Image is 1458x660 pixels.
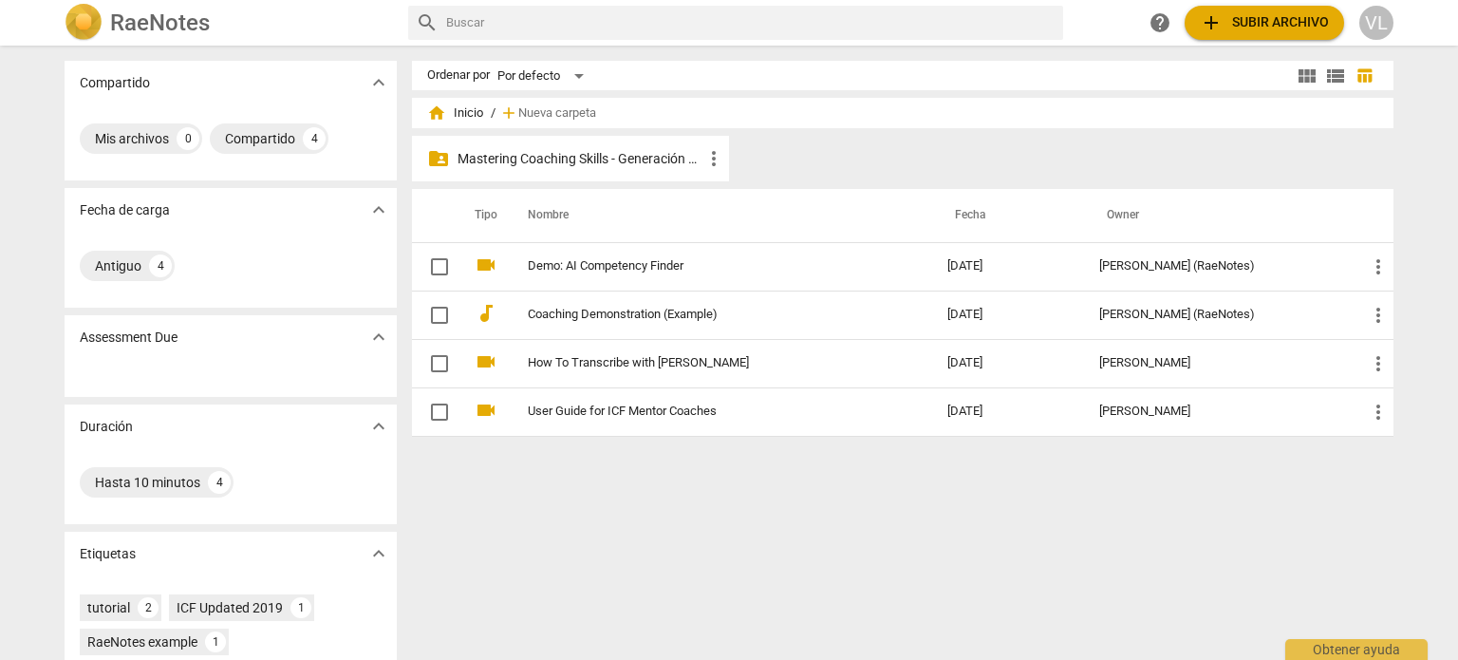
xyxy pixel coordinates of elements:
[1084,189,1352,242] th: Owner
[208,471,231,494] div: 4
[1149,11,1171,34] span: help
[177,127,199,150] div: 0
[932,387,1085,436] td: [DATE]
[1367,401,1390,424] span: more_vert
[138,597,159,618] div: 2
[932,339,1085,387] td: [DATE]
[95,256,141,275] div: Antiguo
[475,350,497,373] span: videocam
[1367,304,1390,327] span: more_vert
[364,196,393,224] button: Mostrar más
[87,632,197,651] div: RaeNotes example
[364,539,393,568] button: Mostrar más
[303,127,326,150] div: 4
[1367,255,1390,278] span: more_vert
[80,73,150,93] p: Compartido
[1324,65,1347,87] span: view_list
[1185,6,1344,40] button: Subir
[205,632,226,652] div: 1
[95,129,169,148] div: Mis archivos
[427,104,483,123] span: Inicio
[364,323,393,351] button: Mostrar más
[80,328,178,348] p: Assessment Due
[427,104,446,123] span: home
[80,200,170,220] p: Fecha de carga
[1296,65,1318,87] span: view_module
[87,598,130,617] div: tutorial
[499,104,518,123] span: add
[80,417,133,437] p: Duración
[1355,66,1374,85] span: table_chart
[491,106,495,121] span: /
[367,415,390,438] span: expand_more
[1200,11,1223,34] span: add
[364,68,393,97] button: Mostrar más
[367,326,390,349] span: expand_more
[367,198,390,221] span: expand_more
[505,189,932,242] th: Nombre
[475,254,497,276] span: videocam
[290,597,311,618] div: 1
[80,544,136,564] p: Etiquetas
[475,302,497,325] span: audiotrack
[1367,352,1390,375] span: more_vert
[95,473,200,492] div: Hasta 10 minutos
[1350,62,1378,90] button: Tabla
[528,356,879,370] a: How To Transcribe with [PERSON_NAME]
[1143,6,1177,40] a: Obtener ayuda
[932,189,1085,242] th: Fecha
[416,11,439,34] span: search
[427,147,450,170] span: folder_shared
[528,308,879,322] a: Coaching Demonstration (Example)
[65,4,103,42] img: Logo
[528,259,879,273] a: Demo: AI Competency Finder
[1293,62,1321,90] button: Cuadrícula
[458,149,702,169] p: Mastering Coaching Skills - Generación 32
[1321,62,1350,90] button: Lista
[475,399,497,422] span: videocam
[528,405,879,419] a: User Guide for ICF Mentor Coaches
[932,291,1085,339] td: [DATE]
[702,147,725,170] span: more_vert
[110,9,210,36] h2: RaeNotes
[65,4,393,42] a: LogoRaeNotes
[1099,405,1336,419] div: [PERSON_NAME]
[1099,259,1336,273] div: [PERSON_NAME] (RaeNotes)
[225,129,295,148] div: Compartido
[1200,11,1329,34] span: Subir archivo
[1359,6,1393,40] button: VL
[367,542,390,565] span: expand_more
[1099,308,1336,322] div: [PERSON_NAME] (RaeNotes)
[364,412,393,441] button: Mostrar más
[367,71,390,94] span: expand_more
[932,242,1085,291] td: [DATE]
[459,189,505,242] th: Tipo
[497,61,590,91] div: Por defecto
[1099,356,1336,370] div: [PERSON_NAME]
[427,68,490,83] div: Ordenar por
[1285,639,1428,660] div: Obtener ayuda
[149,255,172,277] div: 4
[446,8,1056,38] input: Buscar
[177,598,283,617] div: ICF Updated 2019
[518,106,596,121] span: Nueva carpeta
